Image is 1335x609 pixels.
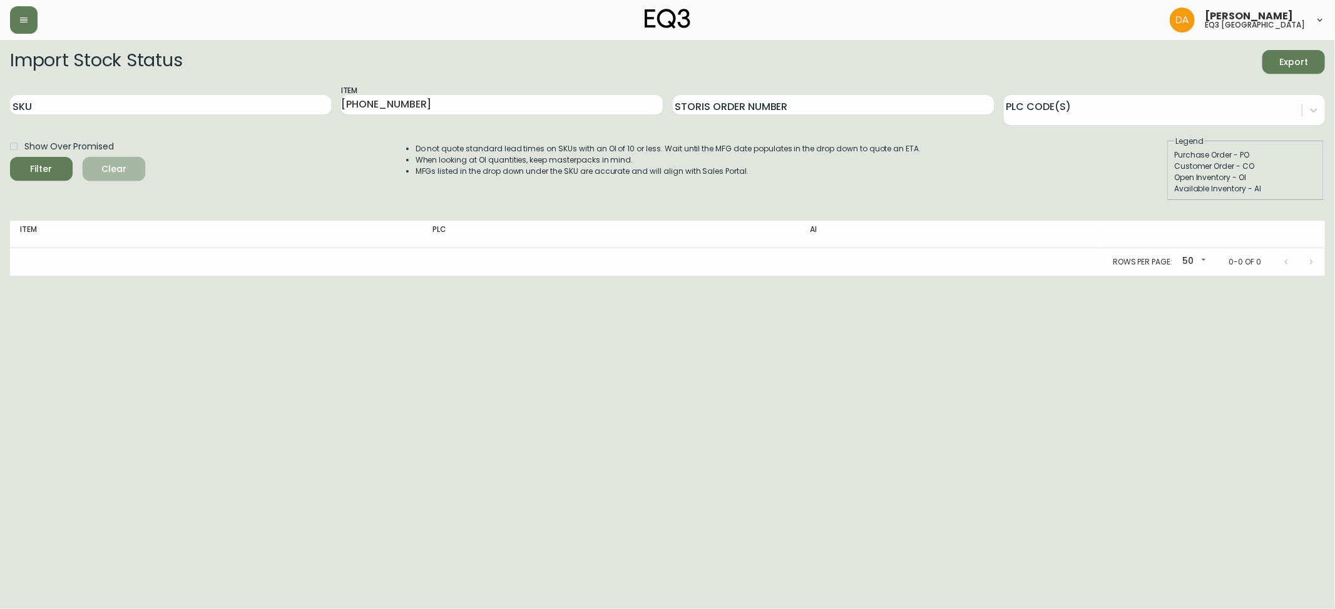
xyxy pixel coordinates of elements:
[10,157,73,181] button: Filter
[1229,256,1261,268] p: 0-0 of 0
[10,221,422,248] th: Item
[1170,8,1195,33] img: dd1a7e8db21a0ac8adbf82b84ca05374
[1113,256,1172,268] p: Rows per page:
[93,161,135,177] span: Clear
[1174,183,1317,194] div: Available Inventory - AI
[1177,251,1209,272] div: 50
[1174,149,1317,161] div: Purchase Order - PO
[416,166,921,177] li: MFGs listed in the drop down under the SKU are accurate and will align with Sales Portal.
[1174,136,1205,147] legend: Legend
[83,157,145,181] button: Clear
[1262,50,1325,74] button: Export
[10,50,182,74] h2: Import Stock Status
[422,221,800,248] th: PLC
[24,140,114,153] span: Show Over Promised
[645,9,691,29] img: logo
[1205,11,1293,21] span: [PERSON_NAME]
[1272,54,1315,70] span: Export
[1174,161,1317,172] div: Customer Order - CO
[800,221,1101,248] th: AI
[31,161,53,177] div: Filter
[416,154,921,166] li: When looking at OI quantities, keep masterpacks in mind.
[1205,21,1305,29] h5: eq3 [GEOGRAPHIC_DATA]
[1174,172,1317,183] div: Open Inventory - OI
[416,143,921,154] li: Do not quote standard lead times on SKUs with an OI of 10 or less. Wait until the MFG date popula...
